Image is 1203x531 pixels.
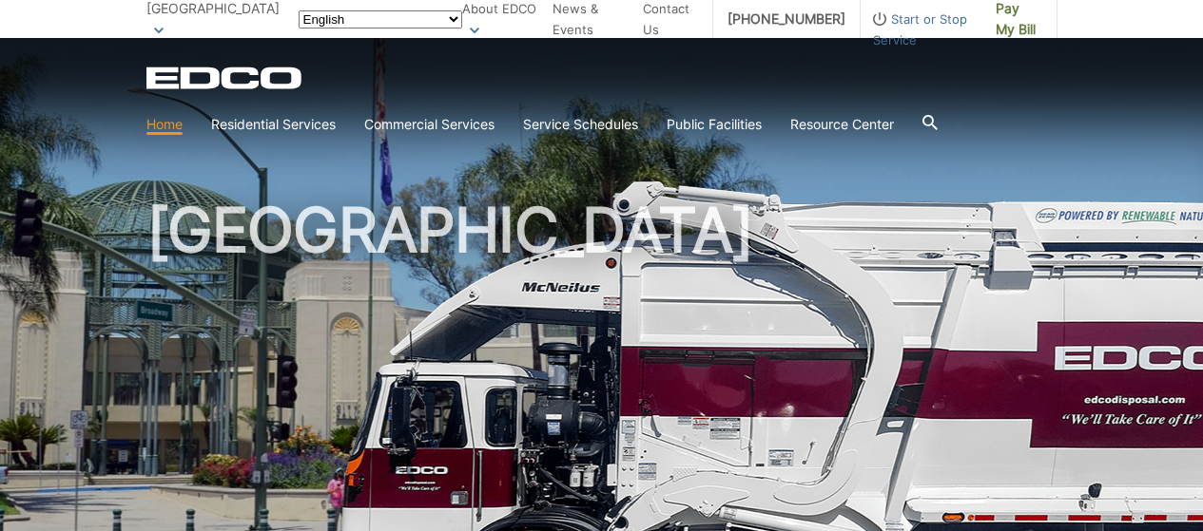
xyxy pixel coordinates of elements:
a: EDCD logo. Return to the homepage. [146,66,304,89]
select: Select a language [299,10,462,28]
a: Service Schedules [523,114,638,135]
a: Public Facilities [667,114,762,135]
a: Resource Center [790,114,894,135]
a: Home [146,114,183,135]
a: Commercial Services [364,114,495,135]
a: Residential Services [211,114,336,135]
